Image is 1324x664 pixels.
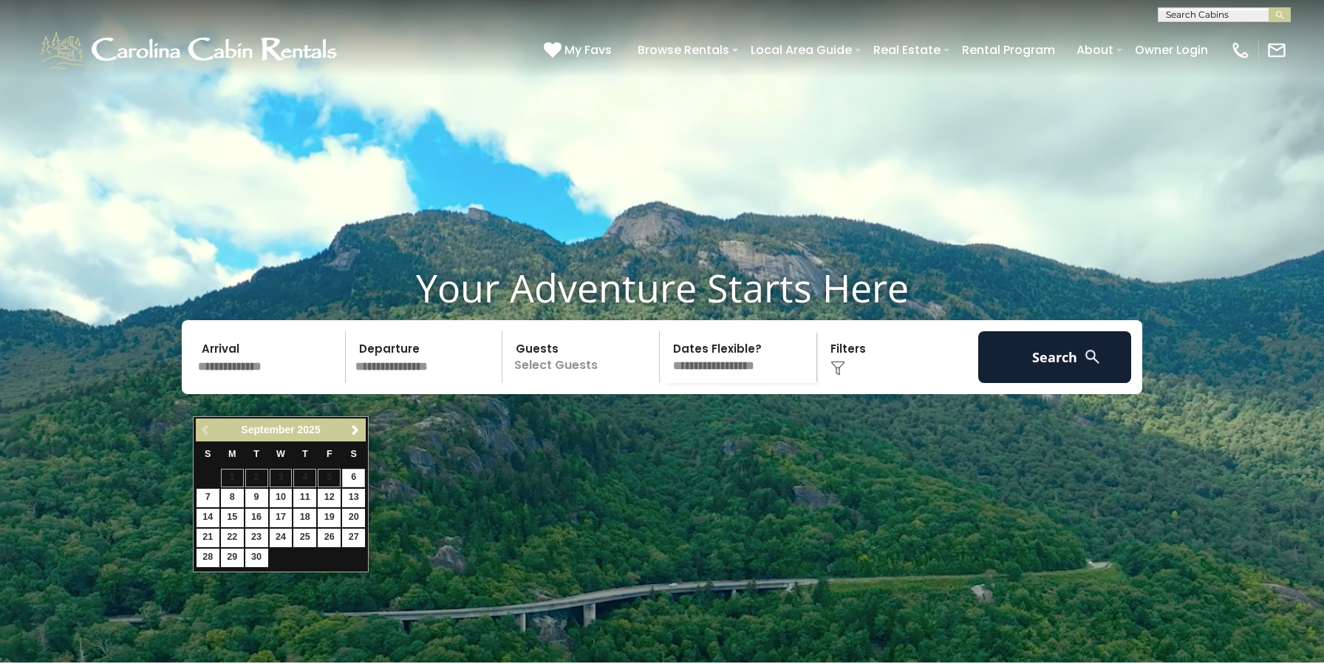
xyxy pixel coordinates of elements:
a: 23 [245,529,268,547]
a: Real Estate [866,37,948,63]
button: Search [978,331,1131,383]
a: 8 [221,489,244,507]
a: 30 [245,549,268,567]
a: 17 [270,509,293,527]
span: Saturday [351,449,357,459]
a: 22 [221,529,244,547]
a: 10 [270,489,293,507]
a: 27 [342,529,365,547]
a: 20 [342,509,365,527]
img: filter--v1.png [830,361,845,376]
img: search-regular-white.png [1083,348,1102,366]
a: About [1069,37,1121,63]
a: 18 [293,509,316,527]
a: 21 [197,529,219,547]
a: Owner Login [1127,37,1215,63]
p: Select Guests [507,331,659,383]
a: Next [346,421,364,439]
a: 14 [197,509,219,527]
a: 6 [342,469,365,487]
span: Thursday [302,449,308,459]
h1: Your Adventure Starts Here [11,265,1313,311]
img: phone-regular-white.png [1230,40,1251,61]
a: 12 [318,489,341,507]
a: Rental Program [955,37,1062,63]
a: 29 [221,549,244,567]
span: My Favs [564,41,612,59]
img: White-1-1-2.png [37,28,344,72]
a: 9 [245,489,268,507]
img: mail-regular-white.png [1266,40,1287,61]
a: 28 [197,549,219,567]
span: Monday [228,449,236,459]
a: 25 [293,529,316,547]
span: Sunday [205,449,211,459]
a: My Favs [544,41,615,60]
span: Tuesday [253,449,259,459]
a: 11 [293,489,316,507]
a: Local Area Guide [743,37,859,63]
span: Next [349,424,361,436]
a: 15 [221,509,244,527]
span: Friday [327,449,332,459]
a: 7 [197,489,219,507]
span: September [241,424,294,436]
a: 26 [318,529,341,547]
a: 24 [270,529,293,547]
span: Wednesday [276,449,285,459]
a: Browse Rentals [630,37,737,63]
a: 16 [245,509,268,527]
a: 19 [318,509,341,527]
span: 2025 [298,424,321,436]
a: 13 [342,489,365,507]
